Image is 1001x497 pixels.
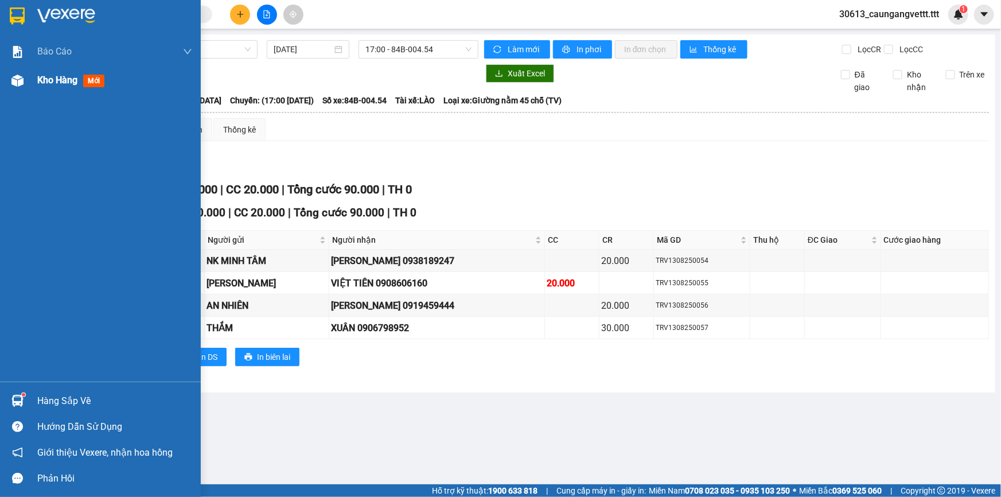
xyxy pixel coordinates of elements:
span: Lọc CC [895,43,925,56]
span: Gửi: [10,11,28,23]
img: logo-vxr [10,7,25,25]
button: file-add [257,5,277,25]
span: Tài xế: LÀO [395,94,435,107]
span: Số xe: 84B-004.54 [322,94,387,107]
span: In biên lai [257,351,290,363]
span: Hỗ trợ kỹ thuật: [432,484,537,497]
th: CC [545,231,599,250]
span: download [495,69,503,79]
span: | [387,206,390,219]
sup: 1 [960,5,968,13]
span: | [546,484,548,497]
strong: 1900 633 818 [488,486,537,495]
span: Giới thiệu Vexere, nhận hoa hồng [37,445,173,460]
span: Tổng cước 90.000 [287,183,379,196]
span: Mã GD [657,234,738,246]
span: Trên xe [955,68,990,81]
button: In đơn chọn [615,40,677,59]
span: Báo cáo [37,44,72,59]
img: icon-new-feature [953,9,964,20]
span: printer [244,353,252,362]
span: CR : [9,73,26,86]
td: TRV1308250056 [654,294,750,317]
div: 0979550072 [75,49,191,65]
img: warehouse-icon [11,395,24,407]
span: plus [236,10,244,18]
div: [PERSON_NAME] 0919459444 [331,298,543,313]
span: Miền Nam [649,484,790,497]
span: aim [289,10,297,18]
span: mới [83,75,104,87]
strong: 0369 525 060 [832,486,882,495]
div: THẮM [207,321,327,335]
span: CC 20.000 [234,206,285,219]
span: Người nhận [332,234,533,246]
button: plus [230,5,250,25]
span: 17:00 - 84B-004.54 [365,41,472,58]
span: Loại xe: Giường nằm 45 chỗ (TV) [443,94,562,107]
span: ⚪️ [793,488,796,493]
div: Thống kê [223,123,256,136]
button: aim [283,5,303,25]
button: printerIn biên lai [235,348,299,366]
span: Làm mới [508,43,541,56]
td: TRV1308250054 [654,250,750,272]
div: Hướng dẫn sử dụng [37,418,192,436]
span: In phơi [577,43,603,56]
span: | [890,484,892,497]
button: syncLàm mới [484,40,550,59]
div: Phản hồi [37,470,192,487]
div: 20.000 [547,276,597,290]
div: [PERSON_NAME] 0938189247 [331,254,543,268]
div: XUÂN 0906798952 [331,321,543,335]
button: caret-down [974,5,994,25]
div: TRV1308250055 [656,278,748,289]
span: Kho hàng [37,75,77,86]
span: notification [12,447,23,458]
span: | [282,183,285,196]
span: caret-down [979,9,990,20]
img: solution-icon [11,46,24,58]
span: TH 0 [388,183,412,196]
div: TRV1308250054 [656,255,748,266]
th: Thu hộ [750,231,805,250]
span: question-circle [12,421,23,432]
span: Xuất Excel [508,67,545,80]
span: Tổng cước 90.000 [294,206,384,219]
span: Cung cấp máy in - giấy in: [556,484,646,497]
td: TRV1308250057 [654,317,750,339]
div: 20.000 [601,254,652,268]
div: 30.000 [601,321,652,335]
span: Thống kê [704,43,738,56]
span: Đã giao [850,68,885,94]
div: 50.000 [9,72,68,86]
div: LÂM [75,36,191,49]
span: printer [562,45,572,55]
span: 30613_caungangvettt.ttt [830,7,948,21]
span: down [183,47,192,56]
span: file-add [263,10,271,18]
div: NK MINH TÂM [207,254,327,268]
span: | [220,183,223,196]
div: VIỆT TIÊN 0908606160 [331,276,543,290]
div: AN NHIÊN [207,298,327,313]
span: In DS [199,351,217,363]
span: | [228,206,231,219]
td: TRV1308250055 [654,272,750,294]
div: TRV1308250056 [656,300,748,311]
span: Lọc CR [853,43,883,56]
button: downloadXuất Excel [486,64,554,83]
span: ĐC Giao [808,234,868,246]
span: CR 70.000 [174,206,225,219]
span: bar-chart [690,45,699,55]
span: | [288,206,291,219]
span: Người gửi [208,234,317,246]
span: Miền Bắc [799,484,882,497]
button: printerIn DS [177,348,227,366]
div: [PERSON_NAME] [207,276,327,290]
strong: 0708 023 035 - 0935 103 250 [685,486,790,495]
img: warehouse-icon [11,75,24,87]
span: sync [493,45,503,55]
div: Hàng sắp về [37,393,192,410]
button: printerIn phơi [553,40,612,59]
